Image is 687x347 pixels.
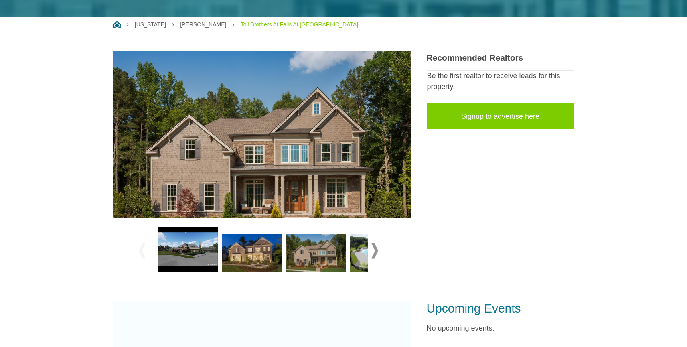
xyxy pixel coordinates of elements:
[158,227,218,272] img: hqdefault.jpg
[180,21,226,28] a: [PERSON_NAME]
[427,71,574,92] p: Be the first realtor to receive leads for this property.
[427,103,574,129] a: Signup to advertise here
[427,301,574,316] h3: Upcoming Events
[241,21,359,28] a: Toll Brothers At Falls At [GEOGRAPHIC_DATA]
[135,21,166,28] a: [US_STATE]
[427,53,574,63] h3: Recommended Realtors
[427,323,574,334] p: No upcoming events.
